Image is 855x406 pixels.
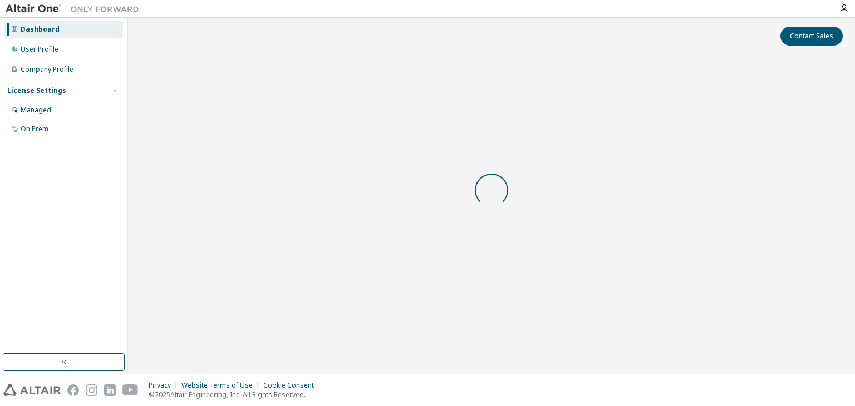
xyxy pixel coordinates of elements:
[263,381,321,390] div: Cookie Consent
[21,125,48,133] div: On Prem
[7,86,66,95] div: License Settings
[21,25,60,34] div: Dashboard
[149,381,181,390] div: Privacy
[149,390,321,399] p: © 2025 Altair Engineering, Inc. All Rights Reserved.
[21,65,73,74] div: Company Profile
[21,45,58,54] div: User Profile
[6,3,145,14] img: Altair One
[67,384,79,396] img: facebook.svg
[86,384,97,396] img: instagram.svg
[3,384,61,396] img: altair_logo.svg
[181,381,263,390] div: Website Terms of Use
[122,384,139,396] img: youtube.svg
[21,106,51,115] div: Managed
[104,384,116,396] img: linkedin.svg
[780,27,843,46] button: Contact Sales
